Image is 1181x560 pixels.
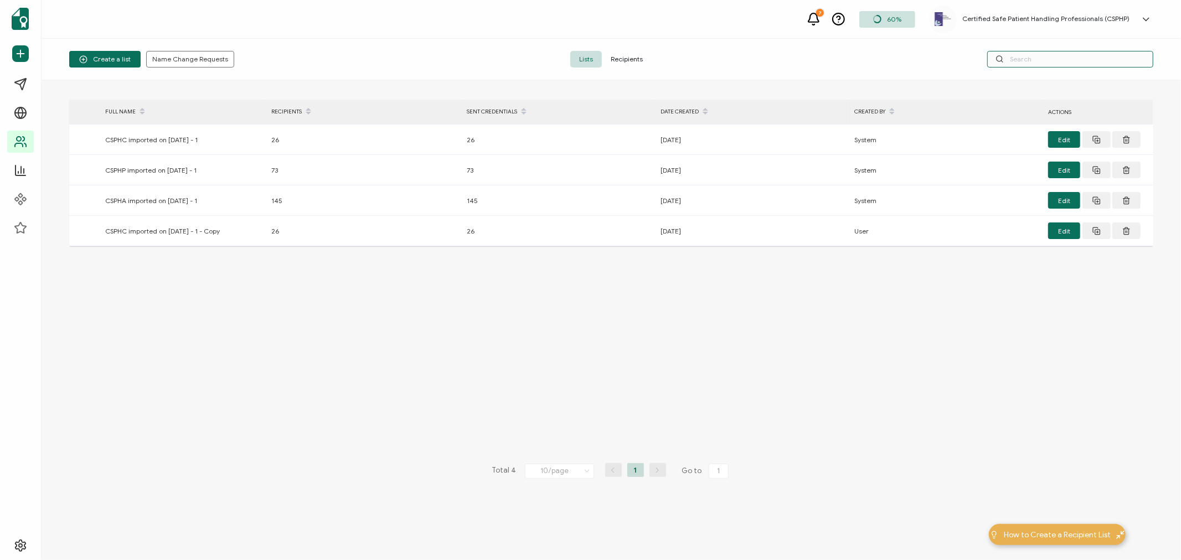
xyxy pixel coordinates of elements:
div: [DATE] [655,133,849,146]
div: 26 [266,133,461,146]
div: CSPHC imported on [DATE] - 1 [100,133,266,146]
div: CSPHP imported on [DATE] - 1 [100,164,266,177]
input: Search [987,51,1153,68]
div: SENT CREDENTIALS [461,102,655,121]
h5: Certified Safe Patient Handling Professionals (CSPHP) [962,15,1130,23]
div: 73 [461,164,655,177]
span: Total 4 [492,463,517,479]
input: Select [525,464,594,479]
button: Edit [1048,162,1080,178]
span: Recipients [602,51,652,68]
div: [DATE] [655,225,849,237]
div: 73 [266,164,461,177]
div: RECIPIENTS [266,102,461,121]
div: FULL NAME [100,102,266,121]
iframe: Chat Widget [997,436,1181,560]
div: 26 [461,133,655,146]
div: ACTIONS [1043,106,1153,118]
button: Edit [1048,222,1080,239]
button: Name Change Requests [146,51,234,68]
img: sertifier-logomark-colored.svg [12,8,29,30]
button: Edit [1048,131,1080,148]
img: 6ecc0237-9d5c-476e-a376-03e9add948da.png [935,12,951,25]
div: System [849,194,1043,207]
span: 60% [887,15,901,23]
div: System [849,133,1043,146]
div: System [849,164,1043,177]
div: [DATE] [655,194,849,207]
div: 145 [461,194,655,207]
div: 26 [461,225,655,237]
div: [DATE] [655,164,849,177]
div: CSPHC imported on [DATE] - 1 - Copy [100,225,266,237]
span: Name Change Requests [152,56,228,63]
span: Create a list [79,55,131,64]
div: CSPHA imported on [DATE] - 1 [100,194,266,207]
div: User [849,225,1043,237]
span: Lists [570,51,602,68]
span: Go to [682,463,731,479]
div: DATE CREATED [655,102,849,121]
button: Edit [1048,192,1080,209]
div: 145 [266,194,461,207]
div: CREATED BY [849,102,1043,121]
li: 1 [627,463,644,477]
div: 7 [816,9,824,17]
div: 26 [266,225,461,237]
button: Create a list [69,51,141,68]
